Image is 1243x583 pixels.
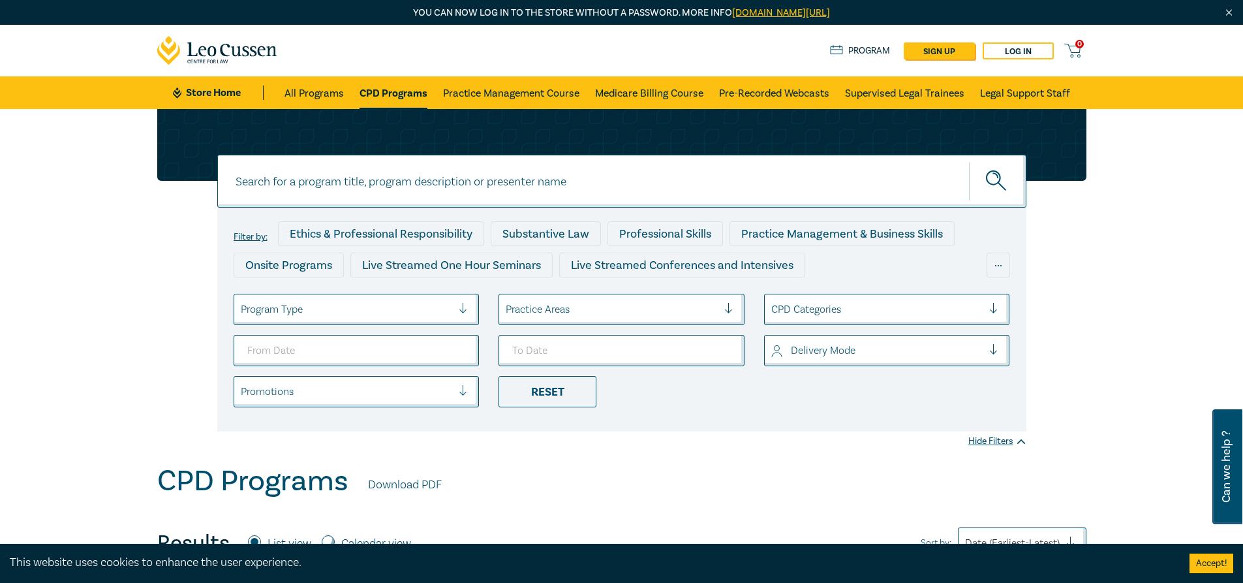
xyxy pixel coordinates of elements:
a: CPD Programs [360,76,427,109]
input: select [771,343,774,358]
label: Calendar view [341,535,411,552]
h1: CPD Programs [157,464,348,498]
div: National Programs [753,284,873,309]
a: [DOMAIN_NAME][URL] [732,7,830,19]
div: Onsite Programs [234,253,344,277]
span: Can we help ? [1220,417,1233,516]
a: Log in [983,42,1054,59]
input: Sort by [965,536,968,550]
img: Close [1223,7,1235,18]
a: sign up [904,42,975,59]
span: Sort by: [921,536,951,550]
a: Legal Support Staff [980,76,1070,109]
input: select [241,302,243,317]
a: Supervised Legal Trainees [845,76,964,109]
div: This website uses cookies to enhance the user experience. [10,554,1170,571]
div: Live Streamed One Hour Seminars [350,253,553,277]
a: Medicare Billing Course [595,76,703,109]
a: Pre-Recorded Webcasts [719,76,829,109]
input: select [241,385,243,399]
div: Live Streamed Practical Workshops [234,284,440,309]
div: Professional Skills [607,221,723,246]
button: Accept cookies [1189,554,1233,573]
input: Search for a program title, program description or presenter name [217,155,1026,208]
a: Program [830,44,891,58]
input: To Date [499,335,744,366]
a: All Programs [284,76,344,109]
div: Substantive Law [491,221,601,246]
div: Pre-Recorded Webcasts [447,284,597,309]
input: select [771,302,774,317]
label: List view [268,535,311,552]
div: ... [987,253,1010,277]
div: Reset [499,376,596,407]
span: 0 [1075,40,1084,48]
p: You can now log in to the store without a password. More info [157,6,1086,20]
input: From Date [234,335,480,366]
a: Download PDF [368,477,442,494]
input: select [506,302,508,317]
div: Hide Filters [968,435,1026,448]
div: Live Streamed Conferences and Intensives [559,253,805,277]
a: Store Home [173,86,264,100]
label: Filter by: [234,232,268,242]
div: Ethics & Professional Responsibility [278,221,484,246]
div: Practice Management & Business Skills [729,221,955,246]
div: 10 CPD Point Packages [604,284,746,309]
a: Practice Management Course [443,76,579,109]
h4: Results [157,530,230,556]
